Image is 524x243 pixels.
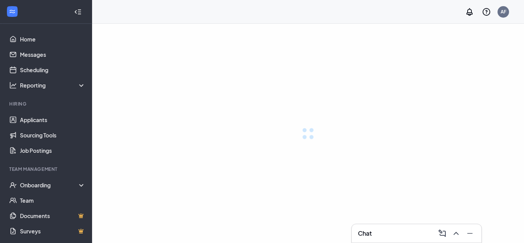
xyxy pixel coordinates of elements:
a: Applicants [20,112,86,127]
svg: QuestionInfo [482,7,491,17]
a: Job Postings [20,143,86,158]
svg: Minimize [465,229,475,238]
button: Minimize [463,227,475,240]
h3: Chat [358,229,372,238]
div: Onboarding [20,181,86,189]
button: ChevronUp [449,227,461,240]
a: Home [20,31,86,47]
a: Messages [20,47,86,62]
div: Hiring [9,101,84,107]
svg: UserCheck [9,181,17,189]
svg: ComposeMessage [438,229,447,238]
div: AF [501,8,506,15]
svg: Analysis [9,81,17,89]
svg: Collapse [74,8,82,16]
svg: Notifications [465,7,474,17]
svg: WorkstreamLogo [8,8,16,15]
svg: ChevronUp [451,229,461,238]
a: DocumentsCrown [20,208,86,223]
a: Scheduling [20,62,86,78]
a: Team [20,193,86,208]
a: Sourcing Tools [20,127,86,143]
button: ComposeMessage [435,227,448,240]
div: Team Management [9,166,84,172]
div: Reporting [20,81,86,89]
a: SurveysCrown [20,223,86,239]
